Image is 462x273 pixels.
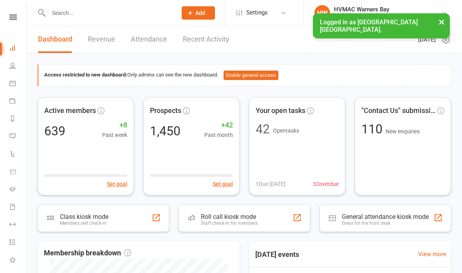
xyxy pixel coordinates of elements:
[246,4,268,22] span: Settings
[213,180,233,188] button: Set goal
[44,248,131,259] span: Membership breakdown
[386,128,420,135] span: New enquiries
[9,40,27,58] a: Dashboard
[204,131,233,139] span: Past month
[249,248,305,262] h3: [DATE] events
[9,58,27,75] a: People
[201,213,258,220] div: Roll call kiosk mode
[334,13,441,20] div: [GEOGRAPHIC_DATA] [GEOGRAPHIC_DATA]
[102,131,127,139] span: Past week
[150,105,181,116] span: Prospects
[320,18,418,33] span: Logged in as [GEOGRAPHIC_DATA] [GEOGRAPHIC_DATA].
[418,249,446,259] a: View more
[60,220,108,226] div: Members self check-in
[44,71,445,80] div: Only admins can see the new dashboard.
[195,10,205,16] span: Add
[9,252,27,269] a: What's New
[46,7,171,18] input: Search...
[314,5,330,21] div: HW
[44,125,65,137] div: 639
[9,75,27,93] a: Calendar
[361,105,436,116] span: "Contact Us" submissions
[273,127,299,134] span: Open tasks
[256,180,285,188] span: 1 Due [DATE]
[44,105,96,116] span: Active members
[9,164,27,181] a: Product Sales
[9,93,27,111] a: Payments
[342,220,429,226] div: Great for the front desk
[44,72,127,78] strong: Access restricted to new dashboard:
[204,120,233,131] span: +42
[150,125,180,137] div: 1,450
[334,6,441,13] div: HVMAC Warners Bay
[107,180,127,188] button: Set goal
[361,122,386,136] span: 110
[102,120,127,131] span: +8
[182,6,215,20] button: Add
[313,180,339,188] span: 32 overdue
[201,220,258,226] div: Staff check-in for members
[435,13,449,30] button: ×
[342,213,429,220] div: General attendance kiosk mode
[9,111,27,128] a: Reports
[256,105,305,116] span: Your open tasks
[60,213,108,220] div: Class kiosk mode
[224,71,278,80] button: Enable general access
[256,123,270,135] div: 42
